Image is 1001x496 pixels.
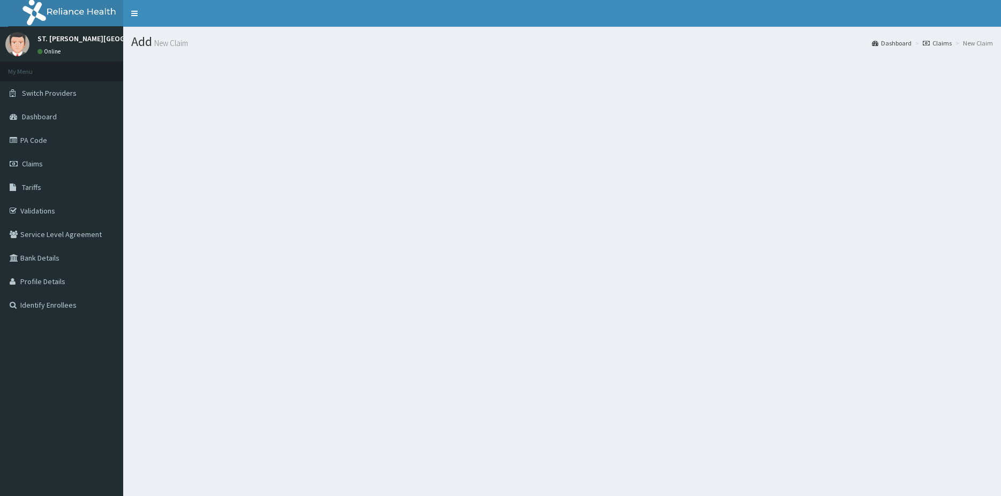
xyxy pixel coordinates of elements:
[37,48,63,55] a: Online
[22,182,41,192] span: Tariffs
[37,35,172,42] p: ST. [PERSON_NAME][GEOGRAPHIC_DATA]
[22,88,77,98] span: Switch Providers
[923,39,952,48] a: Claims
[953,39,993,48] li: New Claim
[872,39,912,48] a: Dashboard
[5,32,29,56] img: User Image
[22,112,57,121] span: Dashboard
[22,159,43,169] span: Claims
[152,39,188,47] small: New Claim
[131,35,993,49] h1: Add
